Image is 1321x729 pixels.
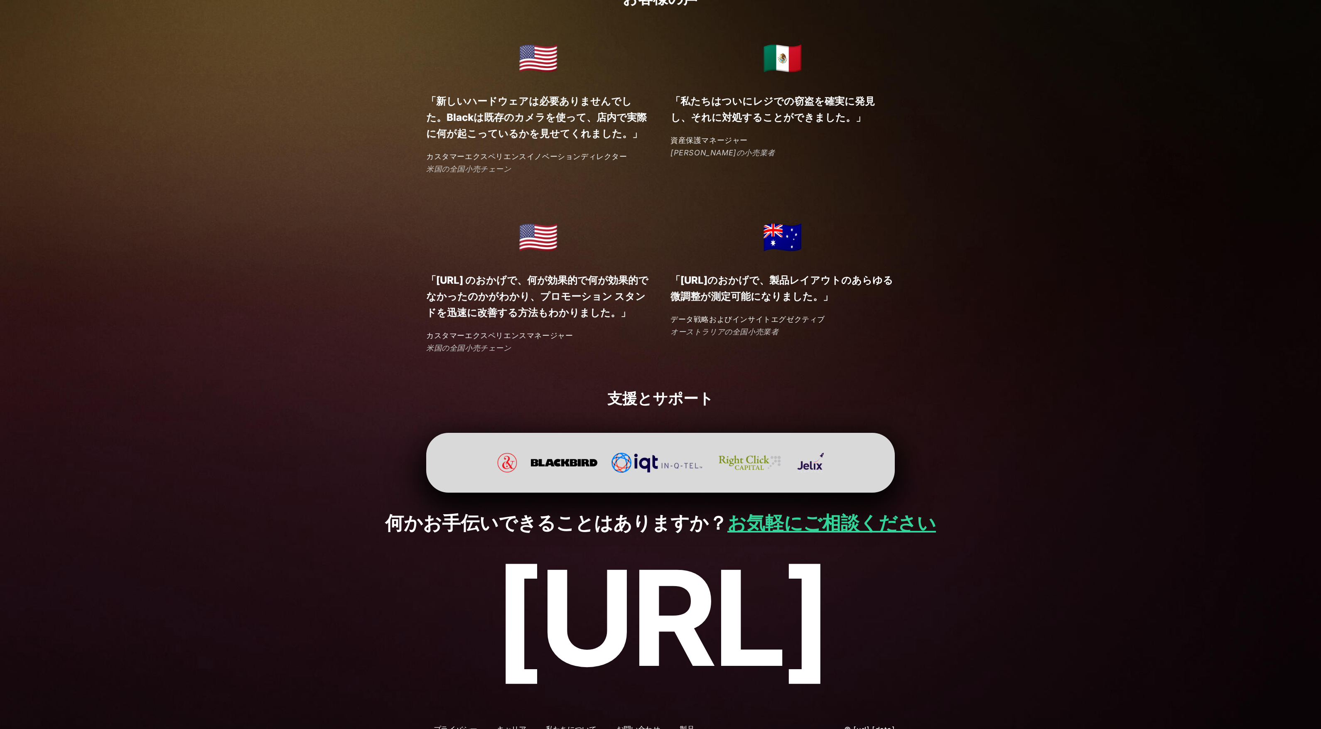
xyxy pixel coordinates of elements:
a: お気軽にご相談ください [727,511,936,534]
font: 🇦🇺 [762,217,803,256]
font: 「[URL]のおかげで、製品レイアウトのあらゆる微調整が測定可能になりました。」 [670,274,893,302]
font: 「私たちはついにレジでの窃盗を確実に発見し、それに対処することができました。」 [670,95,875,123]
img: Jelix Venturesのウェブサイト [797,453,824,473]
font: 米国の全国小売チェーン [426,344,511,352]
font: 支援とサポート [607,389,714,407]
img: パンエフェクトウェブサイト [497,453,517,473]
img: インQテル（IQT） [611,453,702,473]
font: オーストラリアの全国小売業者 [670,327,778,336]
font: 資産保護マネージャー [670,136,748,145]
font: 🇺🇸 [518,217,559,256]
img: ブラックバードベンチャーズのウェブサイト [531,453,597,473]
font: 「新しいハードウェアは必要ありませんでした。Blackは既存のカメラを使って、店内で実際に何が起こっているかを見せてくれました。」 [426,95,647,140]
font: 何かお手伝いできることはありますか？ [385,511,727,534]
font: 米国の全国小売チェーン [426,164,511,173]
font: カスタマーエクスペリエンスマネージャー [426,331,573,340]
font: [PERSON_NAME]の小売業者 [670,148,775,157]
font: [URL] [494,538,827,698]
font: データ戦略およびインサイトエグゼクティブ [670,315,825,324]
font: 🇺🇸 [518,38,559,77]
img: 右クリックキャピタルのウェブサイト [716,453,783,473]
font: 「[URL] のおかげで、何が効果的で何が効果的でなかったのかがわかり、プロモーション スタンドを迅速に改善する方法もわかりました。」 [426,274,648,319]
font: 🇲🇽 [762,38,803,77]
font: カスタマーエクスペリエンスイノベーションディレクター [426,152,627,161]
